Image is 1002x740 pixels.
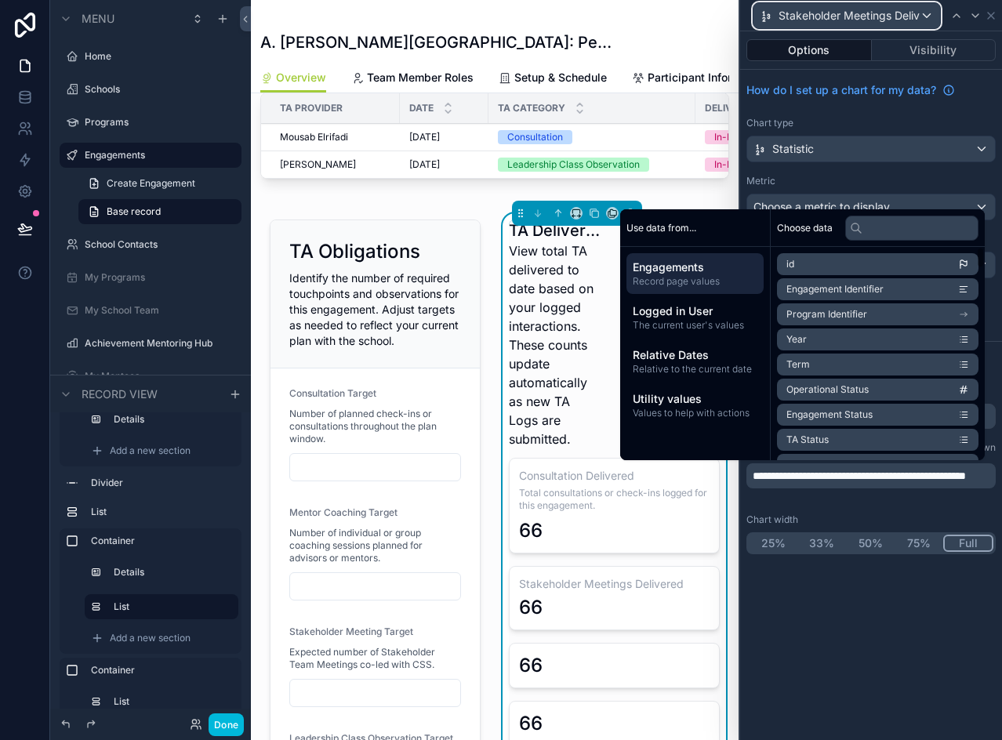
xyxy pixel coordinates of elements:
[519,576,710,592] h3: Stakeholder Meetings Delivered
[514,70,607,85] span: Setup & Schedule
[91,477,229,489] label: Divider
[409,102,434,114] span: Date
[632,63,767,95] a: Participant Information
[746,136,996,162] button: Statistic
[797,535,846,552] button: 33%
[91,535,229,547] label: Container
[633,259,757,275] span: Engagements
[85,50,232,63] label: Home
[280,102,343,114] span: TA Provider
[85,304,232,317] label: My School Team
[82,11,114,27] span: Menu
[519,595,543,620] div: 66
[107,205,161,218] span: Base record
[746,460,996,488] div: scrollable content
[620,247,770,432] div: scrollable content
[746,82,936,98] span: How do I set up a chart for my data?
[753,2,941,29] button: Stakeholder Meetings Delivered
[367,70,474,85] span: Team Member Roles
[633,303,757,319] span: Logged in User
[85,116,232,129] label: Programs
[633,347,757,363] span: Relative Dates
[260,31,612,53] h1: A. [PERSON_NAME][GEOGRAPHIC_DATA]: Peer Group Connection High School ([DATE]-[DATE] | Year Long)
[633,363,757,375] span: Relative to the current date
[777,222,833,234] span: Choose data
[78,199,241,224] a: Base record
[110,444,191,457] span: Add a new section
[85,337,232,350] label: Achievement Mentoring Hub
[85,370,232,383] label: My Mentees
[260,63,326,93] a: Overview
[351,63,474,95] a: Team Member Roles
[753,200,890,213] span: Choose a metric to display
[943,535,993,552] button: Full
[85,83,232,96] label: Schools
[85,238,232,251] label: School Contacts
[91,664,229,677] label: Container
[50,412,251,709] div: scrollable content
[746,175,775,187] label: Metric
[519,653,543,678] div: 66
[114,413,226,426] label: Details
[509,241,602,448] span: View total TA delivered to date based on your logged interactions. These counts update automatica...
[209,713,244,736] button: Done
[746,82,955,98] a: How do I set up a chart for my data?
[114,600,226,613] label: List
[114,566,226,579] label: Details
[895,535,943,552] button: 75%
[499,63,607,95] a: Setup & Schedule
[746,39,872,61] button: Options
[746,194,996,220] button: Choose a metric to display
[519,711,543,736] div: 66
[110,632,191,644] span: Add a new section
[749,535,797,552] button: 25%
[648,70,767,85] span: Participant Information
[626,222,696,234] span: Use data from...
[772,141,814,157] span: Statistic
[82,386,158,402] span: Record view
[91,506,229,518] label: List
[519,487,710,512] span: Total consultations or check-ins logged for this engagement.
[78,171,241,196] a: Create Engagement
[509,219,602,241] h1: TA Delivery Summary
[114,695,226,708] label: List
[872,39,997,61] button: Visibility
[746,513,798,526] label: Chart width
[276,70,326,85] span: Overview
[519,468,710,484] h3: Consultation Delivered
[705,102,782,114] span: Delivery Mode
[779,8,920,24] span: Stakeholder Meetings Delivered
[85,149,232,161] label: Engagements
[107,177,195,190] span: Create Engagement
[846,535,895,552] button: 50%
[633,407,757,419] span: Values to help with actions
[85,271,232,284] label: My Programs
[519,518,543,543] div: 66
[633,319,757,332] span: The current user's values
[498,102,565,114] span: TA Category
[633,391,757,407] span: Utility values
[746,117,793,129] label: Chart type
[633,275,757,288] span: Record page values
